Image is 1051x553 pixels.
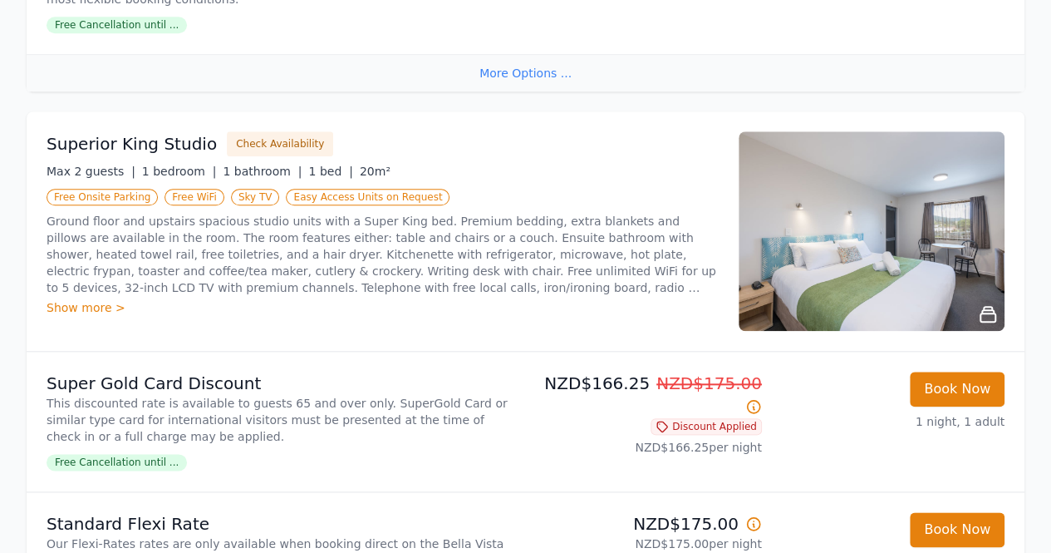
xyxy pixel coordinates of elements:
[47,165,135,178] span: Max 2 guests |
[165,189,224,205] span: Free WiFi
[47,213,719,296] p: Ground floor and upstairs spacious studio units with a Super King bed. Premium bedding, extra bla...
[47,132,217,156] h3: Superior King Studio
[47,372,519,395] p: Super Gold Card Discount
[910,372,1004,407] button: Book Now
[533,439,762,456] p: NZD$166.25 per night
[47,395,519,445] p: This discounted rate is available to guests 65 and over only. SuperGold Card or similar type card...
[47,299,719,316] div: Show more >
[47,17,187,33] span: Free Cancellation until ...
[47,454,187,471] span: Free Cancellation until ...
[656,373,762,393] span: NZD$175.00
[47,512,519,536] p: Standard Flexi Rate
[775,413,1004,430] p: 1 night, 1 adult
[286,189,449,205] span: Easy Access Units on Request
[533,372,762,418] p: NZD$166.25
[308,165,352,178] span: 1 bed |
[223,165,302,178] span: 1 bathroom |
[231,189,280,205] span: Sky TV
[142,165,217,178] span: 1 bedroom |
[27,54,1024,91] div: More Options ...
[651,418,762,435] span: Discount Applied
[227,131,333,156] button: Check Availability
[533,512,762,536] p: NZD$175.00
[533,536,762,552] p: NZD$175.00 per night
[47,189,158,205] span: Free Onsite Parking
[910,512,1004,547] button: Book Now
[360,165,390,178] span: 20m²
